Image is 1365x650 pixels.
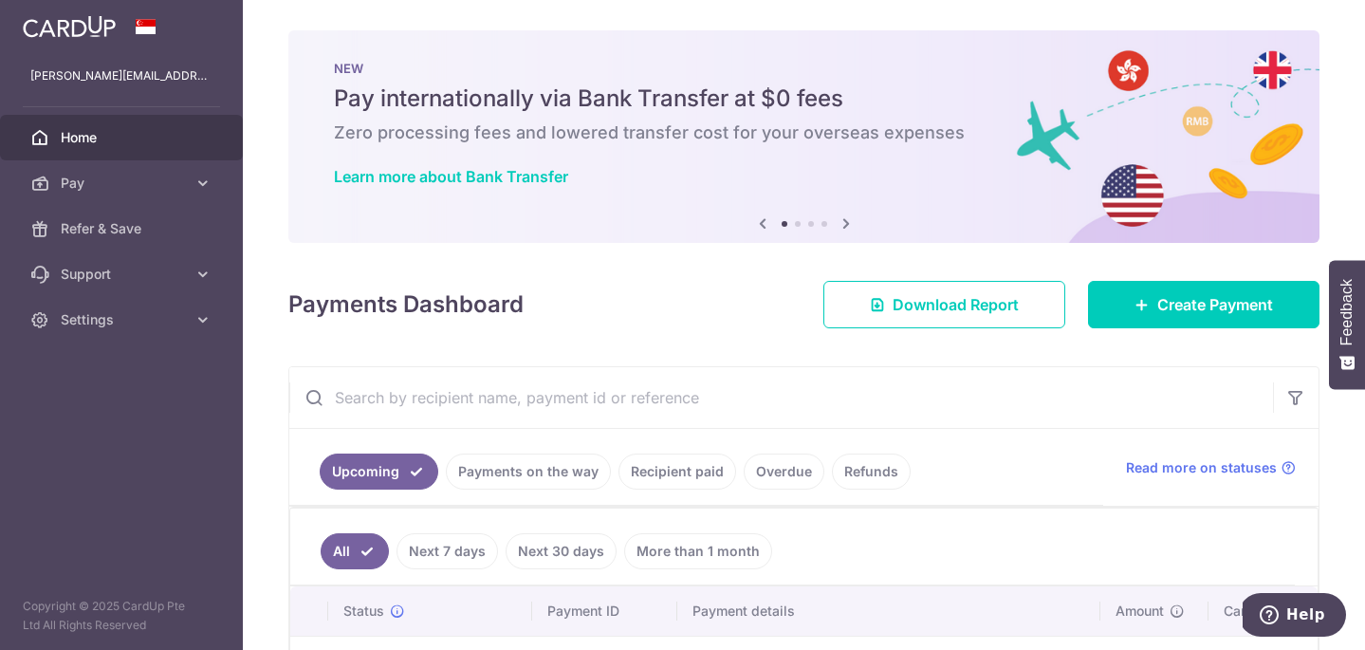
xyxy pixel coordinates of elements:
a: Next 30 days [506,533,617,569]
a: Download Report [823,281,1065,328]
span: Amount [1116,602,1164,621]
span: Download Report [893,293,1019,316]
a: Next 7 days [397,533,498,569]
button: Feedback - Show survey [1329,260,1365,389]
a: Overdue [744,454,824,490]
p: [PERSON_NAME][EMAIL_ADDRESS][PERSON_NAME][DOMAIN_NAME] [30,66,212,85]
iframe: Opens a widget where you can find more information [1243,593,1346,641]
h4: Payments Dashboard [288,288,524,322]
a: Payments on the way [446,454,611,490]
span: Create Payment [1157,293,1273,316]
th: Payment ID [532,586,677,636]
a: Create Payment [1088,281,1319,328]
img: Bank transfer banner [288,30,1319,243]
span: Read more on statuses [1126,458,1277,477]
th: Payment details [677,586,1100,636]
span: Refer & Save [61,219,186,238]
span: CardUp fee [1224,602,1296,621]
input: Search by recipient name, payment id or reference [289,367,1273,428]
a: Refunds [832,454,911,490]
img: CardUp [23,15,116,38]
span: Feedback [1338,279,1356,345]
p: NEW [334,61,1274,76]
span: Pay [61,174,186,193]
a: Upcoming [320,454,438,490]
span: Home [61,128,186,147]
h6: Zero processing fees and lowered transfer cost for your overseas expenses [334,121,1274,144]
a: Read more on statuses [1126,458,1296,477]
a: All [321,533,389,569]
h5: Pay internationally via Bank Transfer at $0 fees [334,84,1274,114]
span: Settings [61,310,186,329]
a: Learn more about Bank Transfer [334,167,568,186]
a: More than 1 month [624,533,772,569]
a: Recipient paid [618,454,736,490]
span: Status [343,602,384,621]
span: Support [61,265,186,284]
